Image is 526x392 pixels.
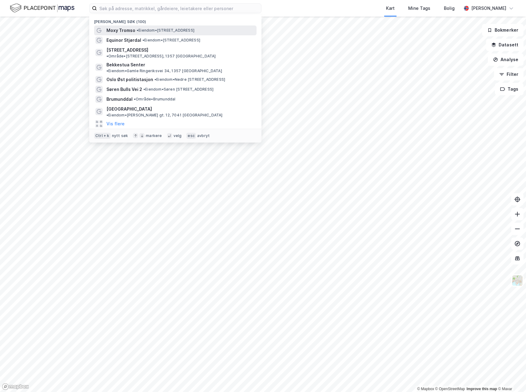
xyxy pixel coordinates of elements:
[435,387,465,391] a: OpenStreetMap
[106,105,152,113] span: [GEOGRAPHIC_DATA]
[494,68,524,80] button: Filter
[495,363,526,392] div: Kontrollprogram for chat
[134,97,176,102] span: Område • Brumunddal
[408,5,430,12] div: Mine Tags
[106,54,216,59] span: Område • [STREET_ADDRESS], 1357 [GEOGRAPHIC_DATA]
[154,77,156,82] span: •
[106,76,153,83] span: Oslo Øst politistasjon
[197,133,210,138] div: avbryt
[97,4,261,13] input: Søk på adresse, matrikkel, gårdeiere, leietakere eller personer
[106,120,125,127] button: Vis flere
[386,5,395,12] div: Kart
[2,383,29,390] a: Mapbox homepage
[467,387,497,391] a: Improve this map
[471,5,506,12] div: [PERSON_NAME]
[112,133,128,138] div: nytt søk
[486,39,524,51] button: Datasett
[173,133,182,138] div: velg
[512,275,523,286] img: Z
[137,28,138,33] span: •
[146,133,162,138] div: markere
[142,38,200,43] span: Eiendom • [STREET_ADDRESS]
[89,14,261,25] div: [PERSON_NAME] søk (100)
[10,3,74,14] img: logo.f888ab2527a4732fd821a326f86c7f29.svg
[444,5,455,12] div: Bolig
[106,113,223,118] span: Eiendom • [PERSON_NAME] gt. 12, 7041 [GEOGRAPHIC_DATA]
[154,77,225,82] span: Eiendom • Nedre [STREET_ADDRESS]
[143,87,145,92] span: •
[134,97,136,101] span: •
[106,46,148,54] span: [STREET_ADDRESS]
[143,87,213,92] span: Eiendom • Søren [STREET_ADDRESS]
[106,86,142,93] span: Søren Bulls Vei 2
[137,28,194,33] span: Eiendom • [STREET_ADDRESS]
[106,69,108,73] span: •
[106,61,145,69] span: Bekkestua Senter
[482,24,524,36] button: Bokmerker
[106,113,108,117] span: •
[495,83,524,95] button: Tags
[488,53,524,66] button: Analyse
[94,133,111,139] div: Ctrl + k
[106,37,141,44] span: Equinor Stjørdal
[106,27,135,34] span: Moxy Tromso
[495,363,526,392] iframe: Chat Widget
[142,38,144,42] span: •
[106,54,108,58] span: •
[186,133,196,139] div: esc
[106,69,222,73] span: Eiendom • Gamle Ringeriksvei 34, 1357 [GEOGRAPHIC_DATA]
[106,96,133,103] span: Brumunddal
[417,387,434,391] a: Mapbox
